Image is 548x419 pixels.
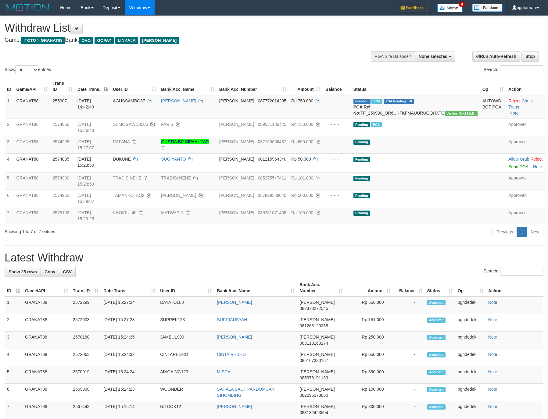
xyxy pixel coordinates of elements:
span: [PERSON_NAME] [299,369,335,374]
a: SUGIYANTO [161,157,186,162]
td: Approved [506,119,545,136]
span: Copy 085378191133 to clipboard [299,375,328,380]
label: Search: [484,65,543,74]
span: Copy 082378272545 to clipboard [299,306,328,311]
span: [PERSON_NAME] [299,335,335,339]
h1: Withdraw List [5,22,359,34]
span: Rp 650.000 [291,139,313,144]
span: 2574209 [53,139,70,144]
a: Note [488,404,497,409]
th: Balance: activate to sort column ascending [393,279,425,296]
td: - [393,384,425,401]
span: TRADISINEHE [113,176,141,180]
td: 3 [5,136,14,153]
a: Note [488,300,497,305]
a: TRADISI NEHE [161,176,191,180]
span: 2575102 [53,210,70,215]
td: SUPREK123 [158,314,214,332]
td: CINTAREDHO [158,349,214,366]
td: 2 [5,119,14,136]
td: 2 [5,314,23,332]
th: Status: activate to sort column ascending [425,279,455,296]
b: PGA Ref. No: [353,105,372,115]
td: 1 [5,95,14,119]
span: Pending [353,211,370,216]
th: Amount: activate to sort column ascending [345,279,393,296]
td: GRANAT88 [23,296,70,314]
td: GRANAT88 [14,119,50,136]
td: - [393,401,425,418]
th: Status [351,78,480,95]
span: · [508,157,530,162]
a: Next [527,227,543,237]
th: Bank Acc. Number: activate to sort column ascending [297,279,345,296]
span: Copy 087829529040 to clipboard [258,193,286,198]
td: 4 [5,153,14,172]
td: 3 [5,332,23,349]
a: Run Auto-Refresh [472,51,520,62]
th: Op: activate to sort column ascending [480,78,506,95]
span: Pending [353,157,370,162]
td: bgndedek [455,366,486,384]
a: [PERSON_NAME] [217,335,252,339]
a: [PERSON_NAME] [161,193,196,198]
td: Rp 100,000 [345,384,393,401]
td: WOONDER [158,384,214,401]
a: FARIS [161,122,173,127]
span: Rp 750.000 [291,98,313,103]
span: Accepted [427,387,446,392]
img: panduan.png [472,4,503,12]
span: Copy 083113168174 to clipboard [299,341,328,346]
td: 2572063 [70,349,101,366]
td: [DATE] 15:24:35 [101,332,158,349]
span: Accepted [427,404,446,410]
span: 2559071 [53,98,70,103]
td: Approved [506,190,545,207]
td: 2570188 [70,332,101,349]
a: Note [510,111,519,115]
span: [PERSON_NAME] [219,122,254,127]
span: Rp 500.000 [291,193,313,198]
span: [PERSON_NAME] [219,98,254,103]
span: Marked by bgndedek [371,122,382,127]
span: [DATE] 15:29:07 [77,193,94,204]
span: Copy 085275547411 to clipboard [258,176,286,180]
a: Previous [492,227,517,237]
span: Pending [353,193,370,198]
span: [PERSON_NAME] [299,300,335,305]
td: AUTOWD-BOT-PGA [480,95,506,119]
td: GRANAT88 [14,172,50,190]
td: bgndedek [455,349,486,366]
td: 2572299 [70,296,101,314]
span: [PERSON_NAME] [299,352,335,357]
span: Copy [45,269,55,274]
td: bgndedek [455,384,486,401]
span: [DATE] 15:27:07 [77,139,94,150]
span: Copy 081263120258 to clipboard [299,323,328,328]
span: Copy 085751071498 to clipboard [258,210,286,215]
td: 2569868 [70,384,101,401]
label: Search: [484,267,543,276]
span: DUKUNE [113,157,131,162]
span: Pending [353,140,370,145]
td: Rp 650,000 [345,349,393,366]
span: SEMOGAWD0506 [113,122,148,127]
td: [DATE] 15:27:34 [101,296,158,314]
div: - - - [325,192,348,198]
a: Note [488,335,497,339]
a: Note [488,369,497,374]
span: [PERSON_NAME] [140,37,179,44]
td: Rp 390,000 [345,366,393,384]
span: TAMANKOTAQ2 [113,193,145,198]
td: Rp 550,000 [345,296,393,314]
span: [PERSON_NAME] [299,404,335,409]
th: Date Trans.: activate to sort column descending [75,78,110,95]
span: OVO [79,37,93,44]
h1: Latest Withdraw [5,252,543,264]
td: GRANAT88 [14,153,50,172]
a: MISDA [217,369,230,374]
a: CSV [59,267,76,277]
td: - [393,296,425,314]
span: [PERSON_NAME] [219,157,254,162]
span: GOPAY [95,37,114,44]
